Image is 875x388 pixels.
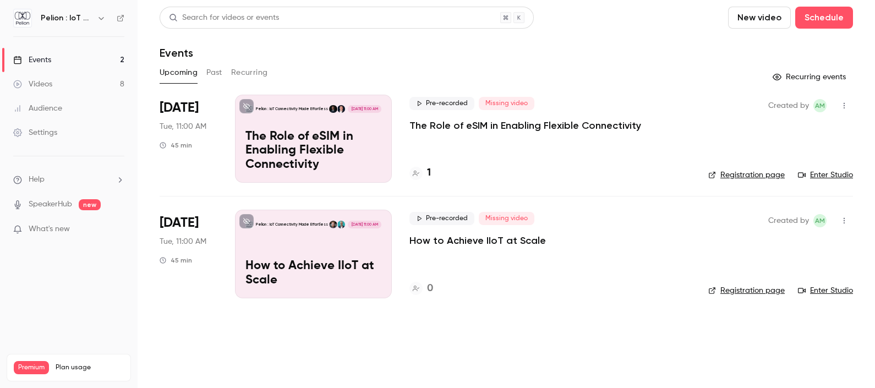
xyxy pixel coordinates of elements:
span: [DATE] 11:00 AM [348,105,381,113]
p: Pelion : IoT Connectivity Made Effortless [256,106,328,112]
a: 1 [409,166,431,181]
span: Anna Murdoch [813,99,827,112]
div: Audience [13,103,62,114]
button: Recurring events [768,68,853,86]
p: The Role of eSIM in Enabling Flexible Connectivity [245,130,381,172]
span: AM [815,99,825,112]
span: new [79,199,101,210]
span: Premium [14,361,49,374]
div: 45 min [160,141,192,150]
div: 45 min [160,256,192,265]
div: Oct 28 Tue, 11:00 AM (Europe/London) [160,210,217,298]
button: Schedule [795,7,853,29]
h4: 1 [427,166,431,181]
a: 0 [409,281,433,296]
a: The Role of eSIM in Enabling Flexible Connectivity Pelion : IoT Connectivity Made EffortlessNiall... [235,95,392,183]
a: Registration page [708,170,785,181]
a: Enter Studio [798,285,853,296]
span: Help [29,174,45,185]
button: Recurring [231,64,268,81]
p: Pelion : IoT Connectivity Made Effortless [256,222,328,227]
span: Plan usage [56,363,124,372]
a: Enter Studio [798,170,853,181]
a: SpeakerHub [29,199,72,210]
span: [DATE] [160,99,199,117]
img: Ulf Seijmer [337,221,345,228]
iframe: Noticeable Trigger [111,225,124,234]
div: Oct 7 Tue, 11:00 AM (Europe/London) [160,95,217,183]
div: Videos [13,79,52,90]
a: The Role of eSIM in Enabling Flexible Connectivity [409,119,641,132]
span: Tue, 11:00 AM [160,121,206,132]
button: Upcoming [160,64,198,81]
span: [DATE] [160,214,199,232]
img: Niall Strachan [337,105,345,113]
div: Search for videos or events [169,12,279,24]
span: Missing video [479,212,534,225]
span: [DATE] 11:00 AM [348,221,381,228]
h1: Events [160,46,193,59]
button: New video [728,7,791,29]
span: What's new [29,223,70,235]
span: AM [815,214,825,227]
div: Settings [13,127,57,138]
li: help-dropdown-opener [13,174,124,185]
span: Tue, 11:00 AM [160,236,206,247]
img: Pelion : IoT Connectivity Made Effortless [14,9,31,27]
span: Pre-recorded [409,212,474,225]
img: Fredrik Stålbrand [329,105,337,113]
a: How to Achieve IIoT at ScalePelion : IoT Connectivity Made EffortlessUlf SeijmerAlan Tait[DATE] 1... [235,210,392,298]
h6: Pelion : IoT Connectivity Made Effortless [41,13,92,24]
h4: 0 [427,281,433,296]
button: Past [206,64,222,81]
span: Created by [768,99,809,112]
span: Pre-recorded [409,97,474,110]
span: Missing video [479,97,534,110]
a: Registration page [708,285,785,296]
img: Alan Tait [329,221,337,228]
p: How to Achieve IIoT at Scale [245,259,381,288]
span: Created by [768,214,809,227]
a: How to Achieve IIoT at Scale [409,234,546,247]
span: Anna Murdoch [813,214,827,227]
div: Events [13,54,51,65]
